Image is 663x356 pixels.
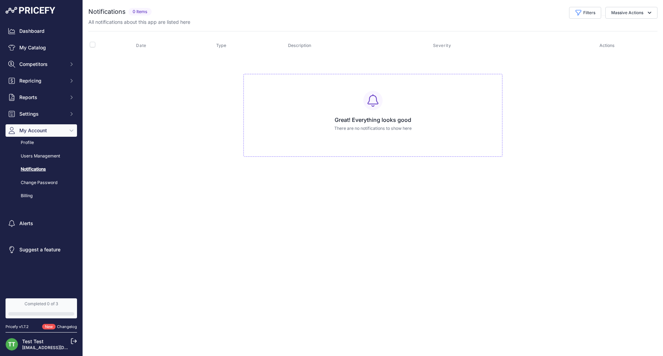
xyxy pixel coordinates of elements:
[6,25,77,37] a: Dashboard
[88,7,126,17] h2: Notifications
[6,91,77,104] button: Reports
[42,324,56,330] span: New
[6,41,77,54] a: My Catalog
[6,25,77,290] nav: Sidebar
[6,177,77,189] a: Change Password
[57,324,77,329] a: Changelog
[19,94,65,101] span: Reports
[216,43,226,48] span: Type
[6,7,55,14] img: Pricefy Logo
[599,43,615,48] span: Actions
[249,125,497,132] p: There are no notifications to show here
[6,75,77,87] button: Repricing
[6,298,77,318] a: Completed 0 of 3
[288,43,311,48] span: Description
[6,137,77,149] a: Profile
[19,77,65,84] span: Repricing
[605,7,657,19] button: Massive Actions
[136,43,146,48] span: Date
[19,61,65,68] span: Competitors
[6,324,29,330] div: Pricefy v1.7.2
[6,124,77,137] button: My Account
[22,345,94,350] a: [EMAIL_ADDRESS][DOMAIN_NAME]
[433,43,453,48] button: Severity
[6,108,77,120] button: Settings
[6,163,77,175] a: Notifications
[128,8,152,16] span: 0 Items
[6,150,77,162] a: Users Management
[136,43,147,48] button: Date
[6,190,77,202] a: Billing
[19,110,65,117] span: Settings
[19,127,65,134] span: My Account
[6,243,77,256] a: Suggest a feature
[433,43,451,48] span: Severity
[22,338,44,344] a: Test Test
[88,19,190,26] p: All notifications about this app are listed here
[569,7,601,19] button: Filters
[249,116,497,124] h3: Great! Everything looks good
[8,301,74,307] div: Completed 0 of 3
[6,58,77,70] button: Competitors
[6,217,77,230] a: Alerts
